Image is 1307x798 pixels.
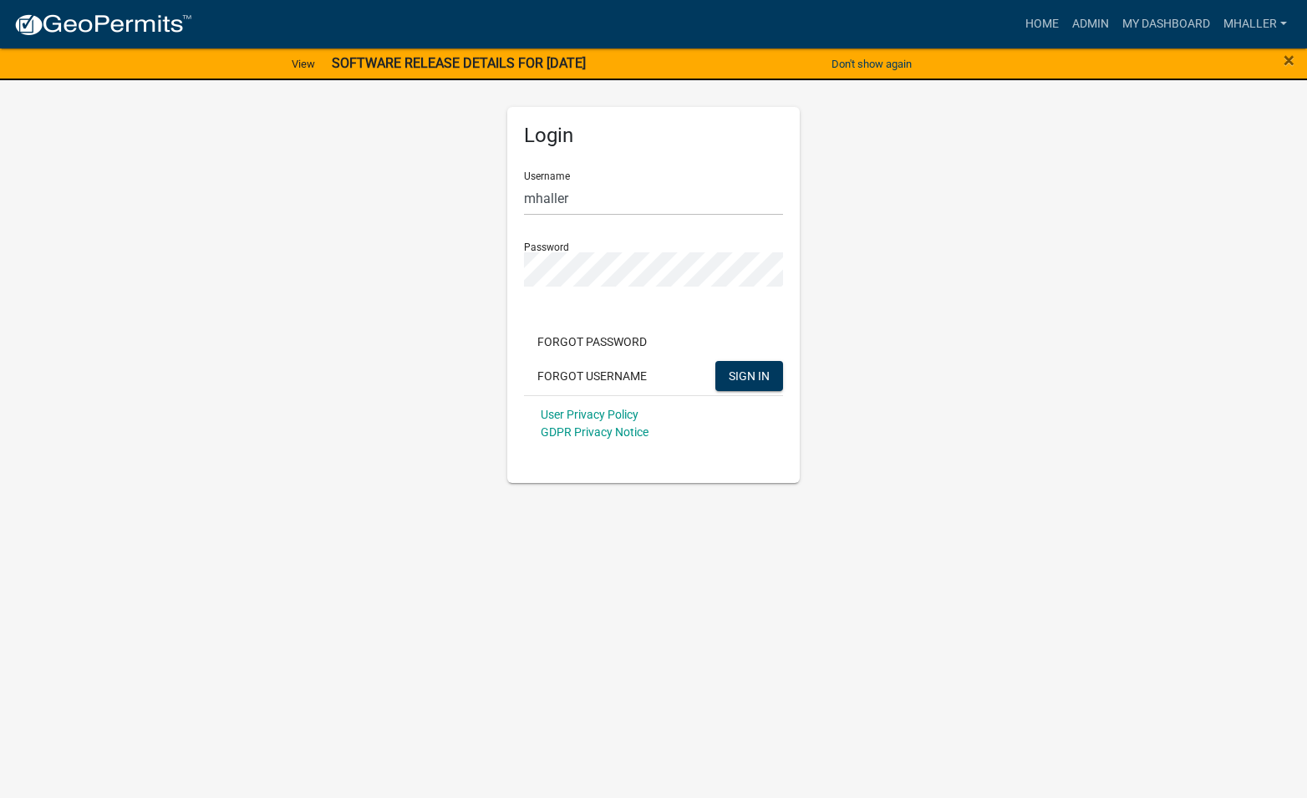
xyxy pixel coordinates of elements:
a: User Privacy Policy [541,408,638,421]
a: View [285,50,322,78]
strong: SOFTWARE RELEASE DETAILS FOR [DATE] [332,55,586,71]
a: GDPR Privacy Notice [541,425,648,439]
button: Forgot Password [524,327,660,357]
span: SIGN IN [729,369,770,382]
a: Admin [1065,8,1116,40]
span: × [1284,48,1294,72]
button: Don't show again [825,50,918,78]
button: Close [1284,50,1294,70]
h5: Login [524,124,783,148]
a: mhaller [1217,8,1294,40]
a: Home [1019,8,1065,40]
button: Forgot Username [524,361,660,391]
a: My Dashboard [1116,8,1217,40]
button: SIGN IN [715,361,783,391]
